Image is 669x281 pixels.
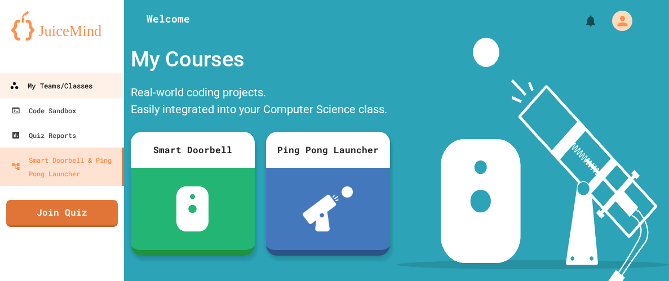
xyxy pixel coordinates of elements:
[600,8,635,34] div: My Account
[131,132,255,168] div: Smart Doorbell
[11,11,113,41] img: logo-orange.svg
[6,200,118,227] a: Join Quiz
[11,153,117,180] div: Smart Doorbell & Ping Pong Launcher
[266,132,390,168] div: Ping Pong Launcher
[125,81,396,123] div: Real-world coding projects. Easily integrated into your Computer Science class.
[11,128,76,142] div: Quiz Reports
[125,38,396,81] div: My Courses
[563,11,600,30] div: My Notifications
[176,186,209,231] img: sdb-white.svg
[303,186,353,231] img: ppl-with-ball.png
[11,104,76,117] div: Code Sandbox
[10,79,92,93] div: My Teams/Classes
